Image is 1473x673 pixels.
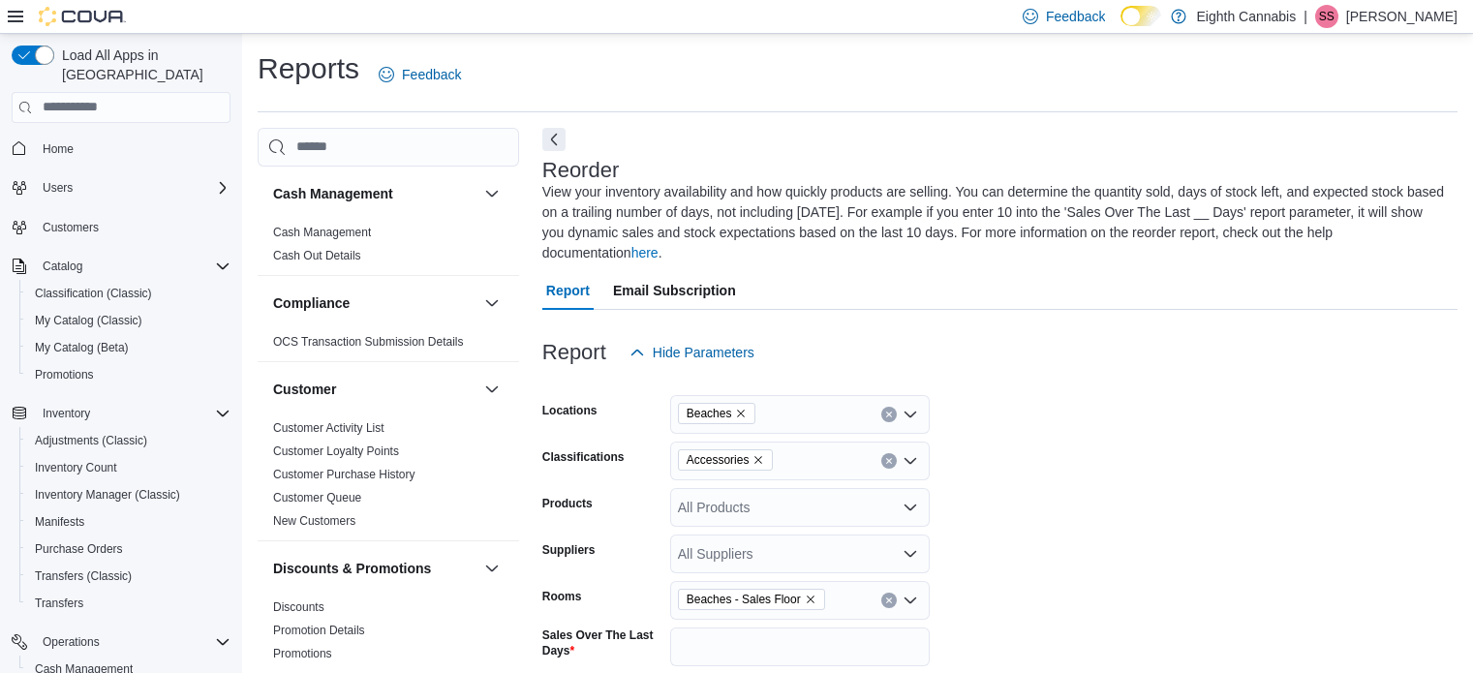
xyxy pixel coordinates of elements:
[27,429,230,452] span: Adjustments (Classic)
[678,403,756,424] span: Beaches
[35,138,81,161] a: Home
[43,220,99,235] span: Customers
[903,500,918,515] button: Open list of options
[19,535,238,563] button: Purchase Orders
[35,541,123,557] span: Purchase Orders
[27,429,155,452] a: Adjustments (Classic)
[27,363,102,386] a: Promotions
[480,378,504,401] button: Customer
[881,593,897,608] button: Clear input
[273,559,431,578] h3: Discounts & Promotions
[35,340,129,355] span: My Catalog (Beta)
[27,456,125,479] a: Inventory Count
[273,444,399,458] a: Customer Loyalty Points
[4,253,238,280] button: Catalog
[35,514,84,530] span: Manifests
[273,513,355,529] span: New Customers
[35,176,80,199] button: Users
[631,245,659,260] a: here
[27,565,139,588] a: Transfers (Classic)
[273,184,476,203] button: Cash Management
[27,336,230,359] span: My Catalog (Beta)
[27,483,230,506] span: Inventory Manager (Classic)
[273,468,415,481] a: Customer Purchase History
[4,213,238,241] button: Customers
[273,599,324,615] span: Discounts
[35,630,107,654] button: Operations
[27,565,230,588] span: Transfers (Classic)
[35,137,230,161] span: Home
[35,487,180,503] span: Inventory Manager (Classic)
[273,225,371,240] span: Cash Management
[43,406,90,421] span: Inventory
[273,226,371,239] a: Cash Management
[542,159,619,182] h3: Reorder
[622,333,762,372] button: Hide Parameters
[273,380,476,399] button: Customer
[480,557,504,580] button: Discounts & Promotions
[54,46,230,84] span: Load All Apps in [GEOGRAPHIC_DATA]
[881,407,897,422] button: Clear input
[881,453,897,469] button: Clear input
[19,280,238,307] button: Classification (Classic)
[258,221,519,275] div: Cash Management
[542,128,566,151] button: Next
[273,334,464,350] span: OCS Transaction Submission Details
[35,176,230,199] span: Users
[43,259,82,274] span: Catalog
[273,559,476,578] button: Discounts & Promotions
[1346,5,1458,28] p: [PERSON_NAME]
[678,449,774,471] span: Accessories
[273,380,336,399] h3: Customer
[19,334,238,361] button: My Catalog (Beta)
[19,454,238,481] button: Inventory Count
[4,135,238,163] button: Home
[27,592,230,615] span: Transfers
[27,537,131,561] a: Purchase Orders
[273,600,324,614] a: Discounts
[273,335,464,349] a: OCS Transaction Submission Details
[35,215,230,239] span: Customers
[273,248,361,263] span: Cash Out Details
[35,367,94,382] span: Promotions
[4,628,238,656] button: Operations
[19,508,238,535] button: Manifests
[903,407,918,422] button: Open list of options
[1315,5,1338,28] div: Shari Smiley
[273,624,365,637] a: Promotion Details
[273,647,332,660] a: Promotions
[273,491,361,505] a: Customer Queue
[402,65,461,84] span: Feedback
[273,421,384,435] a: Customer Activity List
[27,363,230,386] span: Promotions
[27,510,92,534] a: Manifests
[1319,5,1335,28] span: SS
[273,444,399,459] span: Customer Loyalty Points
[273,249,361,262] a: Cash Out Details
[19,427,238,454] button: Adjustments (Classic)
[542,403,598,418] label: Locations
[273,293,350,313] h3: Compliance
[27,282,160,305] a: Classification (Classic)
[27,456,230,479] span: Inventory Count
[258,330,519,361] div: Compliance
[687,404,732,423] span: Beaches
[653,343,754,362] span: Hide Parameters
[35,286,152,301] span: Classification (Classic)
[258,416,519,540] div: Customer
[542,496,593,511] label: Products
[27,309,150,332] a: My Catalog (Classic)
[35,402,98,425] button: Inventory
[19,361,238,388] button: Promotions
[1046,7,1105,26] span: Feedback
[687,590,801,609] span: Beaches - Sales Floor
[546,271,590,310] span: Report
[903,453,918,469] button: Open list of options
[805,594,816,605] button: Remove Beaches - Sales Floor from selection in this group
[1304,5,1307,28] p: |
[542,542,596,558] label: Suppliers
[542,182,1448,263] div: View your inventory availability and how quickly products are selling. You can determine the quan...
[687,450,750,470] span: Accessories
[273,467,415,482] span: Customer Purchase History
[273,420,384,436] span: Customer Activity List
